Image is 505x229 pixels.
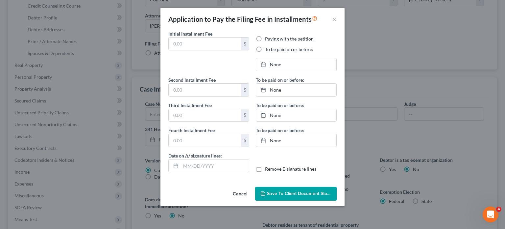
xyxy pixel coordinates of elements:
label: Date on /s/ signature lines: [168,152,222,159]
label: To be paid on or before: [256,102,304,109]
label: Initial Installment Fee [168,30,212,37]
span: Save to Client Document Storage [267,191,337,196]
label: Paying with the petition [265,36,314,42]
label: Second Installment Fee [168,76,216,83]
input: 0.00 [169,84,241,96]
div: $ [241,109,249,122]
input: MM/DD/YYYY [181,159,249,172]
button: Save to Client Document Storage [255,187,337,201]
label: Fourth Installment Fee [168,127,215,134]
div: Application to Pay the Filing Fee in Installments [168,14,317,24]
label: To be paid on or before: [256,127,304,134]
label: To be paid on or before: [265,46,313,53]
label: Remove E-signature lines [265,166,316,172]
button: Cancel [228,187,252,201]
label: To be paid on or before: [256,76,304,83]
a: None [256,134,336,147]
input: 0.00 [169,109,241,122]
iframe: Intercom live chat [483,207,498,222]
button: × [332,15,337,23]
input: 0.00 [169,134,241,147]
a: None [256,84,336,96]
div: $ [241,38,249,50]
span: 4 [496,207,501,212]
input: 0.00 [169,38,241,50]
label: Third Installment Fee [168,102,212,109]
a: None [256,58,336,71]
div: $ [241,134,249,147]
a: None [256,109,336,122]
div: $ [241,84,249,96]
